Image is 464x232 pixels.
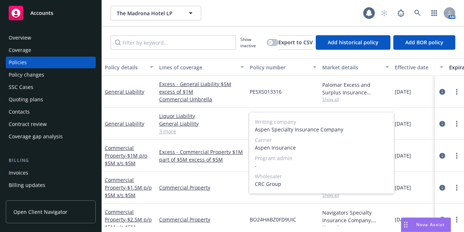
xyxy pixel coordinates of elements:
[438,87,447,96] a: circleInformation
[9,69,44,81] div: Policy changes
[322,192,389,198] span: Show all
[102,58,156,76] button: Policy details
[105,184,152,199] span: - $1.5M p/o $5M x/s $5M
[9,167,28,179] div: Invoices
[9,118,47,130] div: Contract review
[105,88,144,95] a: General Liability
[278,39,313,46] span: Export to CSV
[9,106,30,118] div: Contacts
[452,87,461,96] a: more
[401,217,451,232] button: Nova Assist
[6,57,96,68] a: Policies
[6,94,96,105] a: Quoting plans
[159,120,244,127] a: General Liability
[255,136,388,144] span: Carrier
[159,95,244,103] a: Commercial Umbrella
[6,106,96,118] a: Contacts
[377,6,391,20] a: Start snowing
[9,192,49,203] div: Account charges
[159,80,244,95] a: Excess - General Liability $5M excess of $1M
[105,64,145,71] div: Policy details
[250,64,308,71] div: Policy number
[438,151,447,160] a: circleInformation
[6,157,96,164] div: Billing
[255,126,388,133] span: Aspen Specialty Insurance Company
[255,144,388,151] span: Aspen Insurance
[6,32,96,44] a: Overview
[9,81,33,93] div: SSC Cases
[255,162,388,170] span: -
[255,118,388,126] span: Writing company
[316,35,390,50] button: Add historical policy
[395,64,435,71] div: Effective date
[395,120,411,127] span: [DATE]
[452,183,461,192] a: more
[250,88,282,95] span: PESXS013316
[9,131,63,142] div: Coverage gap analysis
[9,44,31,56] div: Coverage
[105,208,152,231] a: Commercial Property
[395,88,411,95] span: [DATE]
[105,216,152,231] span: - $2.5M p/o $5M x/s $5M
[405,39,443,46] span: Add BOR policy
[156,58,247,76] button: Lines of coverage
[159,112,244,120] a: Liquor Liability
[394,6,408,20] a: Report a Bug
[6,131,96,142] a: Coverage gap analysis
[427,6,442,20] a: Switch app
[111,6,201,20] button: The Madrona Hotel LP
[9,32,31,44] div: Overview
[6,167,96,179] a: Invoices
[438,215,447,224] a: circleInformation
[6,69,96,81] a: Policy changes
[395,184,411,191] span: [DATE]
[322,224,389,230] span: Show all
[393,35,455,50] button: Add BOR policy
[9,57,27,68] div: Policies
[401,218,410,232] div: Drag to move
[416,221,445,228] span: Nova Assist
[6,3,96,23] a: Accounts
[322,209,389,224] div: Navigators Specialty Insurance Company, Hartford Insurance Group, CRC Group
[159,216,244,223] a: Commercial Property
[159,127,244,135] a: 3 more
[105,145,147,167] a: Commercial Property
[452,151,461,160] a: more
[111,35,236,50] input: Filter by keyword...
[322,81,389,96] div: Palomar Excess and Surplus Insurance Company, Palomar, CRC Group
[322,96,389,102] span: Show all
[9,94,43,105] div: Quoting plans
[6,192,96,203] a: Account charges
[105,120,144,127] a: General Liability
[240,36,264,49] span: Show inactive
[392,58,446,76] button: Effective date
[159,148,244,163] a: Excess - Commercial Property $1M part of $5M excess of $5M
[328,39,378,46] span: Add historical policy
[322,64,381,71] div: Market details
[395,152,411,159] span: [DATE]
[438,183,447,192] a: circleInformation
[105,152,147,167] span: - $1M p/o $5M x/s $5M
[159,184,244,191] a: Commercial Property
[6,44,96,56] a: Coverage
[6,81,96,93] a: SSC Cases
[395,216,411,223] span: [DATE]
[117,9,179,17] span: The Madrona Hotel LP
[9,179,45,191] div: Billing updates
[278,35,313,50] button: Export to CSV
[255,172,388,180] span: Wholesaler
[452,215,461,224] a: more
[6,118,96,130] a: Contract review
[250,216,296,223] span: BO24HABZ0FD9UIC
[247,58,319,76] button: Policy number
[438,119,447,128] a: circleInformation
[159,64,236,71] div: Lines of coverage
[105,176,152,199] a: Commercial Property
[255,180,388,188] span: CRC Group
[6,179,96,191] a: Billing updates
[255,154,388,162] span: Program admin
[319,58,392,76] button: Market details
[30,10,53,16] span: Accounts
[410,6,425,20] a: Search
[452,119,461,128] a: more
